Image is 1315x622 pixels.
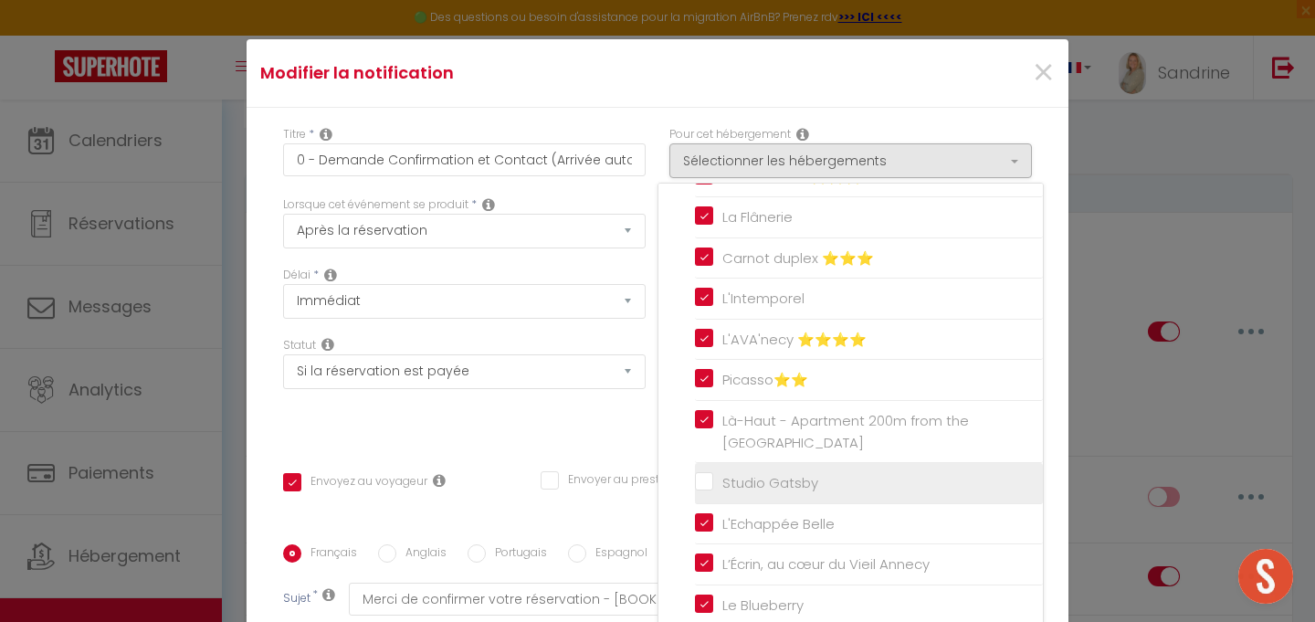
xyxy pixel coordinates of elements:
i: Envoyer au voyageur [433,473,446,488]
span: Le Blueberry [722,596,804,615]
button: Close [1032,54,1055,93]
label: Français [301,544,357,564]
span: L'Echappée Belle [722,514,835,533]
div: Ouvrir le chat [1238,549,1293,604]
span: L'AVA'necy ⭐⭐⭐⭐ [722,330,867,349]
label: Lorsque cet événement se produit [283,196,468,214]
i: Event Occur [482,197,495,212]
button: Sélectionner les hébergements [669,143,1032,178]
label: Portugais [486,544,547,564]
label: Délai [283,267,310,284]
label: Pour cet hébergement [669,126,791,143]
i: Action Time [324,268,337,282]
i: Title [320,127,332,142]
label: Espagnol [586,544,647,564]
i: Booking status [321,337,334,352]
label: Titre [283,126,306,143]
label: Statut [283,337,316,354]
span: × [1032,46,1055,100]
label: Sujet [283,590,310,609]
i: Subject [322,587,335,602]
label: Anglais [396,544,447,564]
span: Carnot duplex ⭐⭐⭐ [722,248,874,268]
h4: Modifier la notification [260,60,782,86]
i: This Rental [796,127,809,142]
span: Là-Haut - Apartment 200m from the [GEOGRAPHIC_DATA] [722,411,969,452]
span: Lake Central ⭐⭐⭐ [722,167,862,186]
